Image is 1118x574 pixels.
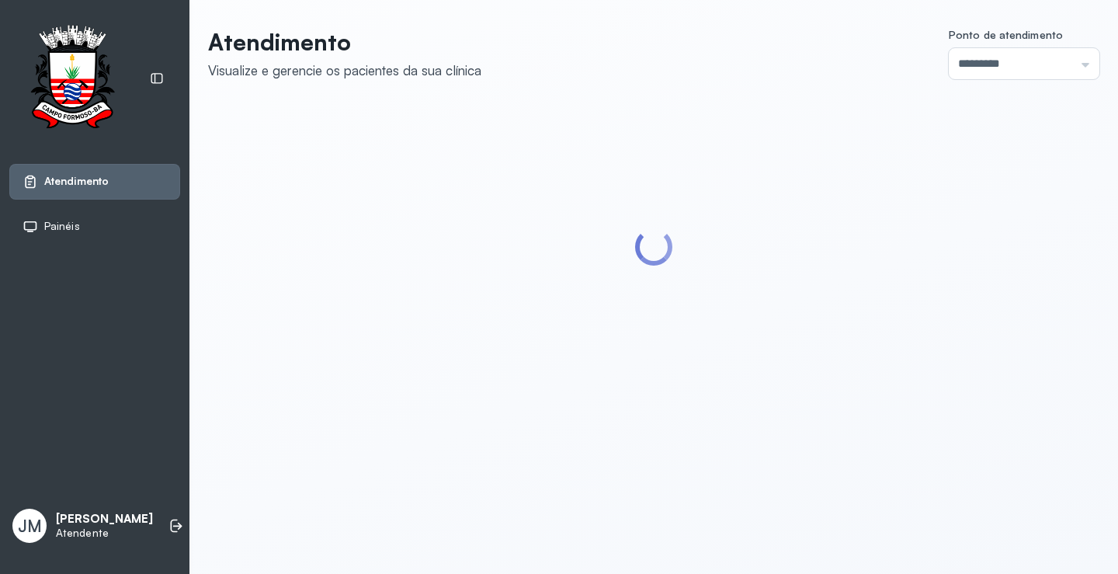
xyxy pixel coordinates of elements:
span: Atendimento [44,175,109,188]
img: Logotipo do estabelecimento [16,25,128,133]
p: [PERSON_NAME] [56,512,153,527]
p: Atendente [56,527,153,540]
div: Visualize e gerencie os pacientes da sua clínica [208,62,481,78]
span: Painéis [44,220,80,233]
span: Ponto de atendimento [949,28,1063,41]
p: Atendimento [208,28,481,56]
a: Atendimento [23,174,167,190]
